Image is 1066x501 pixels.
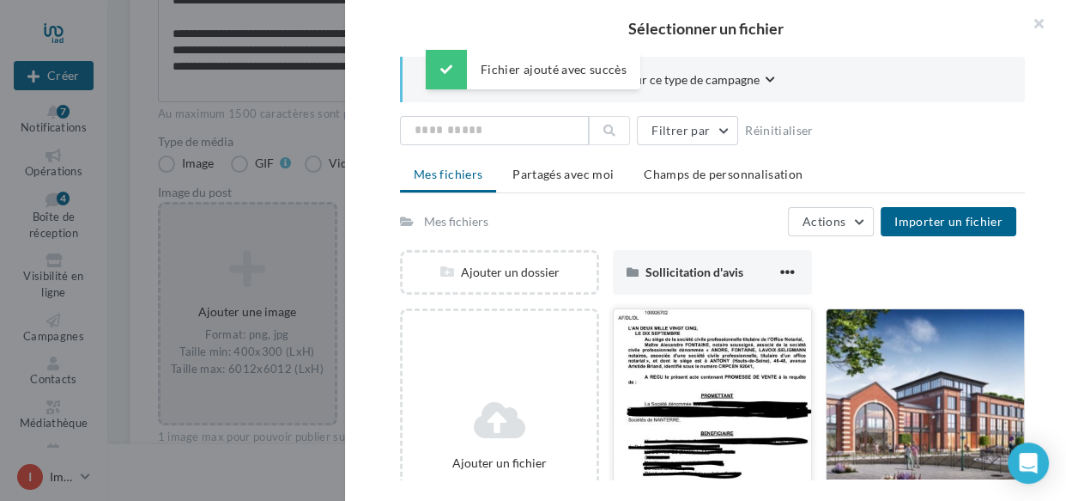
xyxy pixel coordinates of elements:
span: Importer un fichier [894,214,1002,229]
button: Réinitialiser [738,120,821,141]
div: Ajouter un fichier [409,455,590,472]
span: Champs de personnalisation [644,167,803,181]
div: Fichier ajouté avec succès [426,50,640,89]
button: Importer un fichier [881,207,1016,236]
button: Actions [788,207,874,236]
button: Filtrer par [637,116,738,145]
span: Sollicitation d'avis [645,265,743,279]
h2: Sélectionner un fichier [372,21,1039,36]
span: Partagés avec moi [512,167,614,181]
span: Actions [803,214,845,229]
span: Mes fichiers [414,167,482,181]
div: Ajouter un dossier [403,264,597,281]
div: Open Intercom Messenger [1008,443,1049,484]
div: Mes fichiers [424,213,488,230]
